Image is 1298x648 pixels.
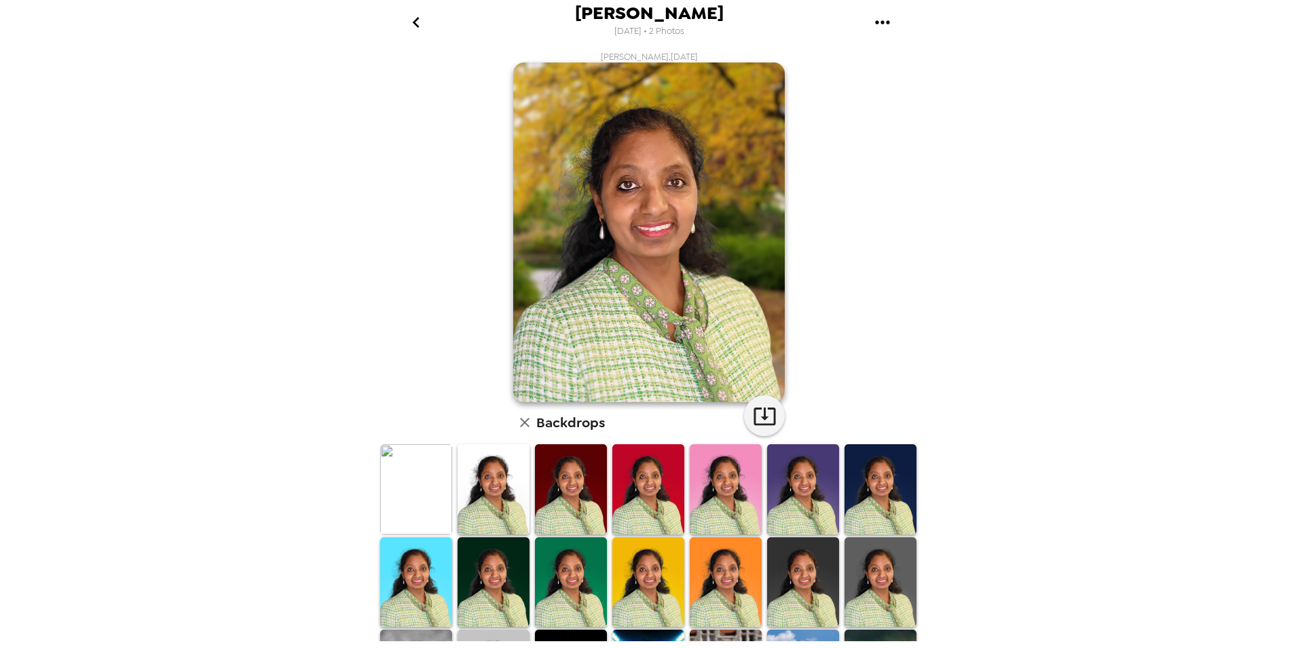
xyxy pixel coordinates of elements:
[575,4,724,22] span: [PERSON_NAME]
[380,444,452,535] img: Original
[614,22,684,41] span: [DATE] • 2 Photos
[513,62,785,402] img: user
[536,412,605,433] h6: Backdrops
[601,51,698,62] span: [PERSON_NAME] , [DATE]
